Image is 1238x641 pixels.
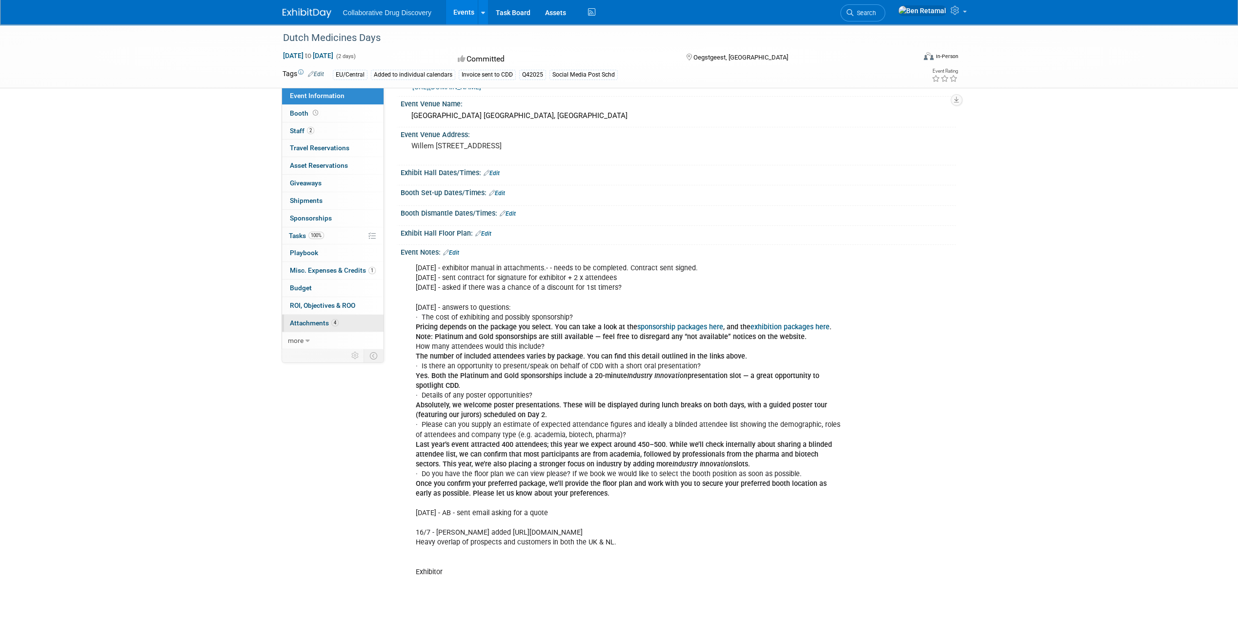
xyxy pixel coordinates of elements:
span: 1 [368,267,376,274]
a: Edit [489,190,505,197]
a: Sponsorships [282,210,384,227]
a: Search [840,4,885,21]
span: Staff [290,127,314,135]
span: Booth [290,109,320,117]
b: Last year’s event attracted 400 attendees; this year we expect around 450–500. While we’ll check ... [416,441,832,468]
div: Event Notes: [401,245,956,258]
div: Event Venue Address: [401,127,956,140]
span: more [288,337,304,344]
a: Edit [484,170,500,177]
span: Misc. Expenses & Credits [290,266,376,274]
span: Attachments [290,319,339,327]
span: ROI, Objectives & ROO [290,301,355,309]
img: Ben Retamal [898,5,947,16]
span: 100% [308,232,324,239]
span: [DATE] [DATE] [283,51,334,60]
span: Event Information [290,92,345,100]
a: Playbook [282,244,384,261]
div: Event Format [858,51,958,65]
div: Added to individual calendars [371,70,455,80]
a: Edit [443,249,459,256]
a: Event Information [282,87,384,104]
div: Booth Dismantle Dates/Times: [401,206,956,219]
b: Pricing depends on the package you select. You can take a look at the , and the . Note: Platinum ... [416,323,832,341]
div: [GEOGRAPHIC_DATA] [GEOGRAPHIC_DATA], [GEOGRAPHIC_DATA] [408,108,949,123]
span: (2 days) [335,53,356,60]
div: Social Media Post Schd [549,70,618,80]
a: ROI, Objectives & ROO [282,297,384,314]
a: Misc. Expenses & Credits1 [282,262,384,279]
i: Industry Innovation [672,460,733,468]
b: Once you confirm your preferred package, we’ll provide the floor plan and work with you to secure... [416,480,827,498]
span: Collaborative Drug Discovery [343,9,431,17]
img: ExhibitDay [283,8,331,18]
div: Event Rating [931,69,957,74]
img: Format-Inperson.png [924,52,934,60]
td: Personalize Event Tab Strip [347,349,364,362]
a: Booth [282,105,384,122]
span: Shipments [290,197,323,204]
i: Industry Innovation [627,372,688,380]
div: Q42025 [519,70,546,80]
a: Shipments [282,192,384,209]
span: Tasks [289,232,324,240]
a: Edit [308,71,324,78]
span: Giveaways [290,179,322,187]
pre: Willem [STREET_ADDRESS] [411,141,621,150]
a: Travel Reservations [282,140,384,157]
div: Invoice sent to CDD [459,70,516,80]
div: Event Venue Name: [401,97,956,109]
div: Exhibit Hall Dates/Times: [401,165,956,178]
b: The number of included attendees varies by package. You can find this detail outlined in the link... [416,352,747,361]
div: EU/Central [333,70,367,80]
a: Tasks100% [282,227,384,244]
span: 2 [307,127,314,134]
span: Budget [290,284,312,292]
div: Exhibit Hall Floor Plan: [401,226,956,239]
div: Booth Set-up Dates/Times: [401,185,956,198]
span: to [304,52,313,60]
a: Edit [500,210,516,217]
a: exhibition packages here [751,323,830,331]
a: Attachments4 [282,315,384,332]
div: Committed [455,51,670,68]
a: Staff2 [282,122,384,140]
a: more [282,332,384,349]
b: Absolutely, we welcome poster presentations. These will be displayed during lunch breaks on both ... [416,401,827,419]
b: Yes. Both the Platinum and Gold sponsorships include a 20-minute presentation slot — a great oppo... [416,372,819,390]
td: Tags [283,69,324,80]
span: Sponsorships [290,214,332,222]
span: Playbook [290,249,318,257]
div: In-Person [935,53,958,60]
a: Budget [282,280,384,297]
a: sponsorship packages here [637,323,723,331]
span: 4 [331,319,339,326]
span: Asset Reservations [290,161,348,169]
span: Oegstgeest, [GEOGRAPHIC_DATA] [693,54,788,61]
div: Dutch Medicines Days [280,29,901,47]
a: Edit [475,230,491,237]
a: Giveaways [282,175,384,192]
span: Booth not reserved yet [311,109,320,117]
span: Search [853,9,876,17]
a: Asset Reservations [282,157,384,174]
td: Toggle Event Tabs [364,349,384,362]
span: Travel Reservations [290,144,349,152]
